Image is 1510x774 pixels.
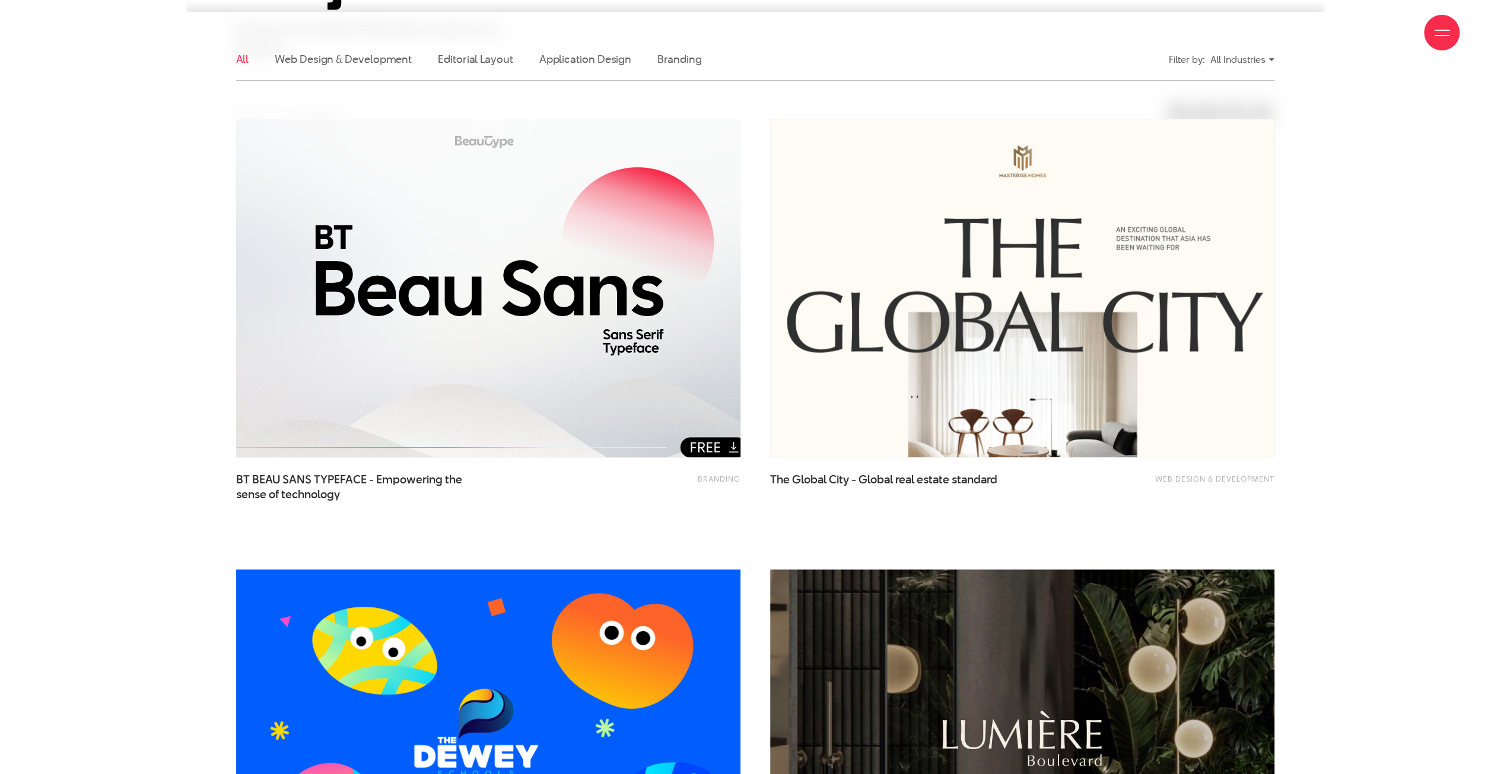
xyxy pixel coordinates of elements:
span: estate [917,472,949,488]
a: Web Design & Development [1155,473,1274,484]
span: The [770,472,790,488]
img: website bất động sản The Global City - Chuẩn mực bất động sản toàn cầu [770,119,1274,457]
img: bt_beau_sans [211,103,765,474]
span: sense of technology [236,487,340,502]
span: - [851,472,856,488]
span: Global [792,472,826,488]
a: Branding [698,473,740,484]
a: BT BEAU SANS TYPEFACE - Empowering thesense of technology [236,472,473,502]
span: Global [859,472,893,488]
span: real [895,472,914,488]
span: standard [952,472,997,488]
a: The Global City - Global real estate standard [770,472,1007,502]
span: BT BEAU SANS TYPEFACE - Empowering the [236,472,473,502]
span: City [829,472,849,488]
